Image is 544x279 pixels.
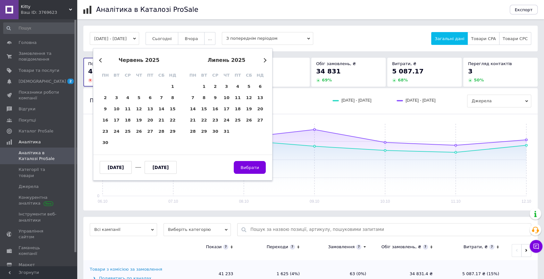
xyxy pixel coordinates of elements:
span: Вибрати [240,165,259,170]
div: Choose середа, 25-е червня 2025 р. [122,126,133,137]
div: month 2025-06 [100,81,178,148]
div: Choose вівторок, 22-е липня 2025 р. [198,114,210,126]
div: Choose неділя, 6-е липня 2025 р. [255,81,266,92]
span: Виберіть категорію [163,223,231,236]
text: 11.10 [451,199,460,204]
span: 5 087.17 [392,67,423,75]
span: Товари та послуги [19,68,59,73]
div: Choose п’ятниця, 27-е червня 2025 р. [145,126,156,137]
div: червень 2025 [100,57,178,63]
span: ... [208,36,212,41]
div: Обіг замовлень, ₴ [381,244,421,250]
input: Пошук за назвою позиції, артикулу, пошуковими запитами [250,224,528,236]
span: Конкурентна аналітика [19,195,59,206]
button: Товари CPA [467,32,499,45]
div: Покази [206,244,222,250]
span: Товари CPA [471,36,496,41]
text: 09.10 [310,199,319,204]
text: 0 [97,194,99,198]
div: Choose вівторок, 8-е липня 2025 р. [198,92,210,103]
button: Чат з покупцем [530,240,542,253]
span: Категорії та товари [19,167,59,178]
div: нд [255,70,266,81]
div: Choose субота, 7-е червня 2025 р. [156,92,167,103]
div: Choose вівторок, 15-е липня 2025 р. [198,103,210,114]
input: Пошук [3,22,76,34]
div: Choose понеділок, 2-е червня 2025 р. [100,92,111,103]
div: Choose п’ятниця, 13-е червня 2025 р. [145,103,156,114]
text: 10.10 [380,199,390,204]
h1: Аналітика в Каталозі ProSale [96,6,198,13]
span: Інструменти веб-аналітики [19,211,59,223]
div: вт [111,70,122,81]
div: Choose субота, 21-е червня 2025 р. [156,114,167,126]
div: ср [210,70,221,81]
span: 68 % [398,78,408,82]
div: Choose четвер, 24-е липня 2025 р. [221,114,232,126]
span: Управління сайтом [19,228,59,240]
div: Choose п’ятниця, 25-е липня 2025 р. [232,114,243,126]
button: Товари CPC [499,32,531,45]
div: нд [167,70,178,81]
span: Kitty [21,4,69,10]
div: Choose вівторок, 1-е липня 2025 р. [198,81,210,92]
div: Choose п’ятниця, 6-е червня 2025 р. [145,92,156,103]
span: Покупці [19,117,36,123]
div: липень 2025 [187,57,266,63]
div: Choose вівторок, 17-е червня 2025 р. [111,114,122,126]
button: Previous Month [99,58,104,63]
div: Choose субота, 12-е липня 2025 р. [243,92,255,103]
span: Гаманець компанії [19,245,59,257]
div: Choose неділя, 13-е липня 2025 р. [255,92,266,103]
button: Сьогодні [146,32,179,45]
span: Загальні дані [435,36,464,41]
button: Вчора [178,32,205,45]
span: 50 % [474,78,484,82]
button: Вибрати [234,161,266,174]
div: Choose четвер, 26-е червня 2025 р. [133,126,145,137]
span: 69 % [322,78,332,82]
span: Каталог ProSale [19,128,53,134]
span: Аналітика [19,139,41,145]
span: Замовлення та повідомлення [19,51,59,62]
span: Експорт [515,7,533,12]
div: Choose субота, 5-е липня 2025 р. [243,81,255,92]
div: Choose понеділок, 7-е липня 2025 р. [187,92,198,103]
div: Choose середа, 2-е липня 2025 р. [210,81,221,92]
button: Експорт [510,5,538,14]
div: Choose середа, 16-е липня 2025 р. [210,103,221,114]
div: Choose четвер, 10-е липня 2025 р. [221,92,232,103]
div: Choose понеділок, 28-е липня 2025 р. [187,126,198,137]
text: 07.10 [168,199,178,204]
div: сб [156,70,167,81]
div: Choose понеділок, 16-е червня 2025 р. [100,114,111,126]
span: Відгуки [19,106,35,112]
span: 3 [468,67,473,75]
div: Choose вівторок, 24-е червня 2025 р. [111,126,122,137]
div: пн [100,70,111,81]
div: Choose субота, 14-е червня 2025 р. [156,103,167,114]
span: Джерела [467,95,531,107]
div: Choose субота, 19-е липня 2025 р. [243,103,255,114]
div: Choose неділя, 29-е червня 2025 р. [167,126,178,137]
div: Choose неділя, 15-е червня 2025 р. [167,103,178,114]
div: Choose вівторок, 3-є червня 2025 р. [111,92,122,103]
div: Choose середа, 11-е червня 2025 р. [122,103,133,114]
span: 34 831 [316,67,341,75]
div: Choose середа, 23-є липня 2025 р. [210,114,221,126]
div: Choose понеділок, 23-є червня 2025 р. [100,126,111,137]
span: Товари CPC [503,36,528,41]
text: 08.10 [239,199,249,204]
span: [DEMOGRAPHIC_DATA] [19,79,66,84]
div: чт [133,70,145,81]
div: Choose субота, 28-е червня 2025 р. [156,126,167,137]
div: Витрати, ₴ [463,244,488,250]
div: Choose неділя, 1-е червня 2025 р. [167,81,178,92]
text: 06.10 [98,199,107,204]
div: Choose вівторок, 10-е червня 2025 р. [111,103,122,114]
span: 2 [67,79,74,84]
span: Маркет [19,262,35,268]
div: Choose четвер, 12-е червня 2025 р. [133,103,145,114]
div: Choose середа, 9-е липня 2025 р. [210,92,221,103]
div: Choose субота, 26-е липня 2025 р. [243,114,255,126]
